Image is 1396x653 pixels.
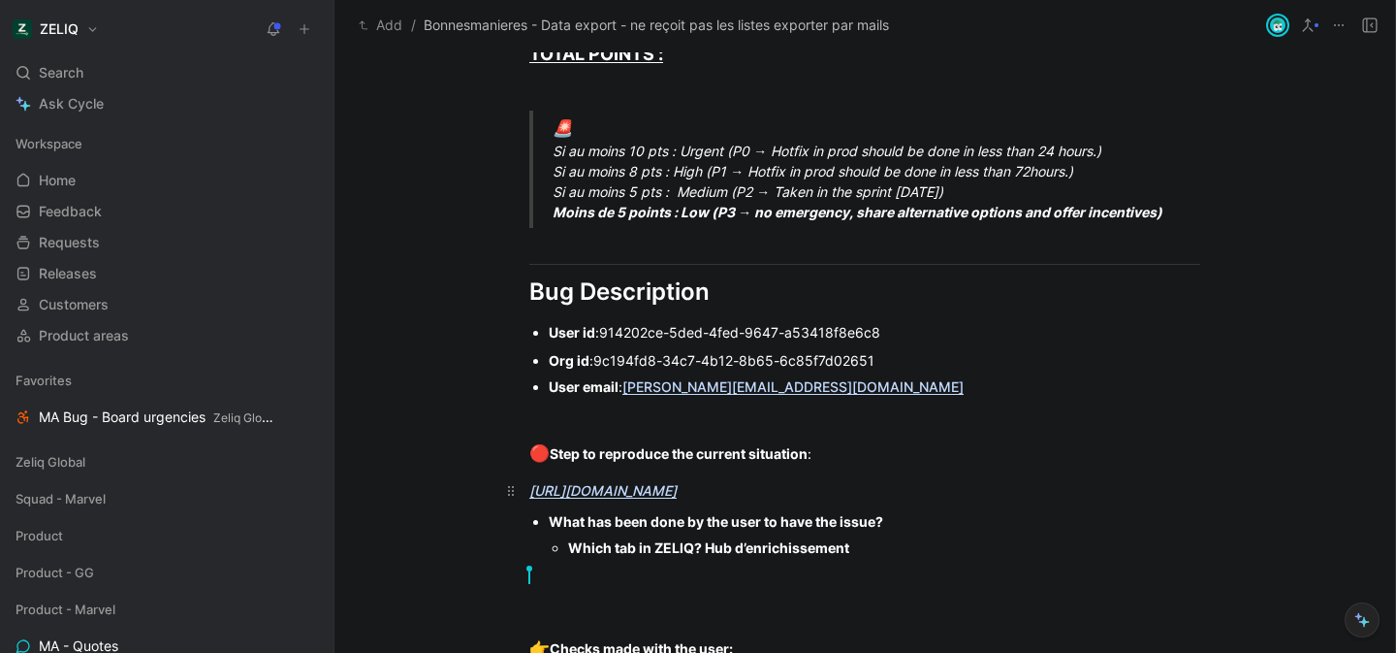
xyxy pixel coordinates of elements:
div: Zeliq Global [8,447,326,476]
span: Zeliq Global [16,452,85,472]
span: / [411,14,416,37]
div: : [549,322,1200,343]
div: Si au moins 10 pts : Urgent (P0 → Hotfix in prod should be done in less than 24 hours.) Si au moi... [553,116,1223,223]
div: : [549,350,1200,371]
button: ZELIQZELIQ [8,16,104,43]
a: Customers [8,290,326,319]
span: Product [16,526,63,545]
div: Squad - Marvel [8,484,326,513]
div: Workspace [8,129,326,158]
img: ZELIQ [13,19,32,39]
div: : [529,441,1200,467]
span: Favorites [16,371,72,390]
span: 914202ce-5ded-4fed-9647-a53418f8e6c8 [599,324,880,341]
a: Home [8,166,326,195]
a: Feedback [8,197,326,226]
span: Product areas [39,326,129,345]
span: Feedback [39,202,102,221]
span: MA Bug - Board urgencies [39,408,275,428]
a: [PERSON_NAME][EMAIL_ADDRESS][DOMAIN_NAME] [622,378,964,395]
a: Releases [8,259,326,288]
span: Workspace [16,134,82,153]
span: Product - Marvel [16,600,115,619]
div: Product - GG [8,558,326,587]
strong: User email [549,378,619,395]
a: [URL][DOMAIN_NAME] [529,482,677,499]
a: Product areas [8,321,326,350]
div: Squad - Marvel [8,484,326,519]
span: Releases [39,264,97,283]
u: TOTAL POINTS : [529,44,663,64]
strong: What has been done by the user to have the issue? [549,513,883,530]
span: Search [39,61,83,84]
span: Ask Cycle [39,92,104,115]
button: Add [354,14,407,37]
span: Customers [39,295,109,314]
span: Requests [39,233,100,252]
strong: User id [549,324,595,341]
span: Home [39,171,76,190]
strong: Which tab in ZELIQ? Hub d’enrichissement [568,539,849,556]
strong: Org id [549,352,589,369]
strong: Step to reproduce the current situation [550,445,808,462]
div: Favorites [8,366,326,395]
span: Zeliq Global [213,410,278,425]
div: Bug Description [529,275,1200,310]
span: 🔴 [529,443,550,463]
h1: ZELIQ [40,20,79,38]
span: 🚨 [553,118,573,138]
strong: Moins de 5 points : Low (P3 → no emergency, share alternative options and offer incentives) [553,204,1162,220]
a: Ask Cycle [8,89,326,118]
div: Search [8,58,326,87]
span: Product - GG [16,563,94,582]
div: Product [8,521,326,556]
img: avatar [1268,16,1287,35]
div: Zeliq Global [8,447,326,482]
span: 9c194fd8-34c7-4b12-8b65-6c85f7d02651 [593,352,874,369]
div: Product [8,521,326,550]
a: MA Bug - Board urgenciesZeliq Global [8,403,326,432]
div: Product - GG [8,558,326,593]
span: Squad - Marvel [16,489,106,508]
a: Requests [8,228,326,257]
div: Product - Marvel [8,595,326,624]
span: Bonnesmanieres - Data export - ne reçoit pas les listes exporter par mails [424,14,889,37]
div: : [549,376,1200,397]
